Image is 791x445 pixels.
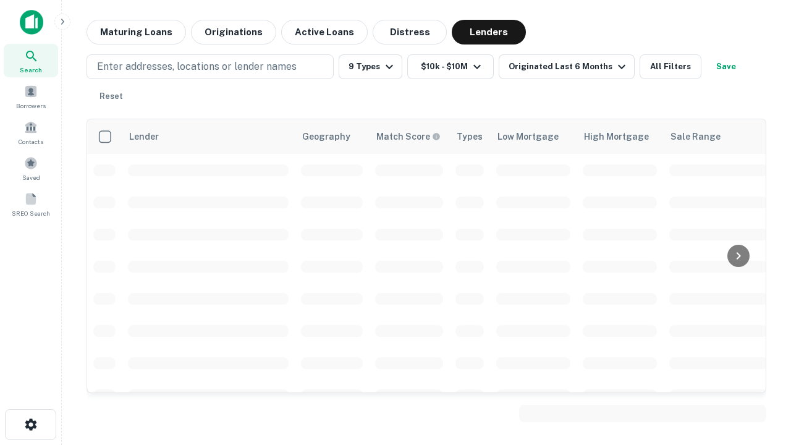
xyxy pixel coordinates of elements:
div: Geography [302,129,350,144]
th: Lender [122,119,295,154]
a: SREO Search [4,187,58,221]
button: All Filters [640,54,701,79]
h6: Match Score [376,130,438,143]
div: Sale Range [670,129,721,144]
th: Low Mortgage [490,119,577,154]
a: Contacts [4,116,58,149]
div: Capitalize uses an advanced AI algorithm to match your search with the best lender. The match sco... [376,130,441,143]
span: Borrowers [16,101,46,111]
div: Low Mortgage [497,129,559,144]
button: Reset [91,84,131,109]
span: Saved [22,172,40,182]
iframe: Chat Widget [729,307,791,366]
p: Enter addresses, locations or lender names [97,59,297,74]
button: Distress [373,20,447,44]
button: Active Loans [281,20,368,44]
a: Search [4,44,58,77]
button: Lenders [452,20,526,44]
a: Saved [4,151,58,185]
button: Maturing Loans [87,20,186,44]
img: capitalize-icon.png [20,10,43,35]
div: Lender [129,129,159,144]
th: Sale Range [663,119,774,154]
th: Types [449,119,490,154]
div: Originated Last 6 Months [509,59,629,74]
div: Types [457,129,483,144]
button: Originations [191,20,276,44]
button: Save your search to get updates of matches that match your search criteria. [706,54,746,79]
span: Search [20,65,42,75]
a: Borrowers [4,80,58,113]
span: SREO Search [12,208,50,218]
button: Enter addresses, locations or lender names [87,54,334,79]
span: Contacts [19,137,43,146]
th: Geography [295,119,369,154]
button: $10k - $10M [407,54,494,79]
button: Originated Last 6 Months [499,54,635,79]
div: High Mortgage [584,129,649,144]
th: Capitalize uses an advanced AI algorithm to match your search with the best lender. The match sco... [369,119,449,154]
button: 9 Types [339,54,402,79]
th: High Mortgage [577,119,663,154]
